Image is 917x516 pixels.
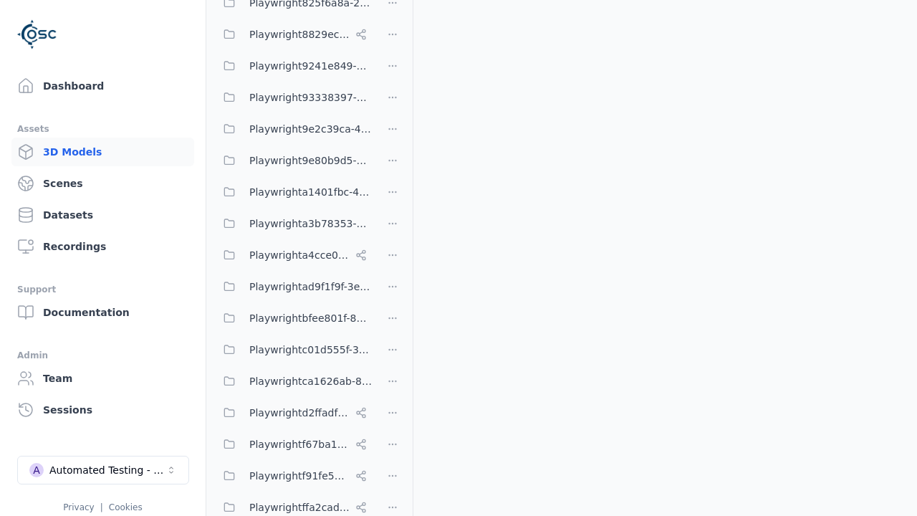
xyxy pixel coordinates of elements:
[249,404,350,421] span: Playwrightd2ffadf0-c973-454c-8fcf-dadaeffcb802
[249,499,350,516] span: Playwrightffa2cad8-0214-4c2f-a758-8e9593c5a37e
[215,115,373,143] button: Playwright9e2c39ca-48c3-4c03-98f4-0435f3624ea6
[215,367,373,396] button: Playwrightca1626ab-8cec-4ddc-b85a-2f9392fe08d1
[49,463,165,477] div: Automated Testing - Playwright
[17,120,188,138] div: Assets
[11,232,194,261] a: Recordings
[215,209,373,238] button: Playwrighta3b78353-5999-46c5-9eab-70007203469a
[249,89,373,106] span: Playwright93338397-b2fb-421c-ae48-639c0e37edfa
[249,120,373,138] span: Playwright9e2c39ca-48c3-4c03-98f4-0435f3624ea6
[109,502,143,512] a: Cookies
[11,169,194,198] a: Scenes
[11,364,194,393] a: Team
[215,335,373,364] button: Playwrightc01d555f-32bb-4b87-b68a-8040a7b34e7e
[249,467,350,484] span: Playwrightf91fe523-dd75-44f3-a953-451f6070cb42
[215,462,373,490] button: Playwrightf91fe523-dd75-44f3-a953-451f6070cb42
[215,398,373,427] button: Playwrightd2ffadf0-c973-454c-8fcf-dadaeffcb802
[215,304,373,333] button: Playwrightbfee801f-8be1-42a6-b774-94c49e43b650
[11,396,194,424] a: Sessions
[249,183,373,201] span: Playwrighta1401fbc-43d7-48dd-a309-be935d99d708
[17,347,188,364] div: Admin
[249,26,350,43] span: Playwright8829ec83-5e68-4376-b984-049061a310ed
[17,14,57,54] img: Logo
[63,502,94,512] a: Privacy
[215,83,373,112] button: Playwright93338397-b2fb-421c-ae48-639c0e37edfa
[215,241,373,269] button: Playwrighta4cce06a-a8e6-4c0d-bfc1-93e8d78d750a
[249,436,350,453] span: Playwrightf67ba199-386a-42d1-aebc-3b37e79c7296
[249,278,373,295] span: Playwrightad9f1f9f-3e6a-4231-8f19-c506bf64a382
[249,57,373,75] span: Playwright9241e849-7ba1-474f-9275-02cfa81d37fc
[249,152,373,169] span: Playwright9e80b9d5-ab0b-4e8f-a3de-da46b25b8298
[215,20,373,49] button: Playwright8829ec83-5e68-4376-b984-049061a310ed
[249,215,373,232] span: Playwrighta3b78353-5999-46c5-9eab-70007203469a
[17,281,188,298] div: Support
[215,430,373,459] button: Playwrightf67ba199-386a-42d1-aebc-3b37e79c7296
[215,52,373,80] button: Playwright9241e849-7ba1-474f-9275-02cfa81d37fc
[29,463,44,477] div: A
[11,138,194,166] a: 3D Models
[215,146,373,175] button: Playwright9e80b9d5-ab0b-4e8f-a3de-da46b25b8298
[100,502,103,512] span: |
[249,310,373,327] span: Playwrightbfee801f-8be1-42a6-b774-94c49e43b650
[215,272,373,301] button: Playwrightad9f1f9f-3e6a-4231-8f19-c506bf64a382
[11,298,194,327] a: Documentation
[215,178,373,206] button: Playwrighta1401fbc-43d7-48dd-a309-be935d99d708
[17,456,189,484] button: Select a workspace
[249,373,373,390] span: Playwrightca1626ab-8cec-4ddc-b85a-2f9392fe08d1
[249,247,350,264] span: Playwrighta4cce06a-a8e6-4c0d-bfc1-93e8d78d750a
[11,201,194,229] a: Datasets
[11,72,194,100] a: Dashboard
[249,341,373,358] span: Playwrightc01d555f-32bb-4b87-b68a-8040a7b34e7e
